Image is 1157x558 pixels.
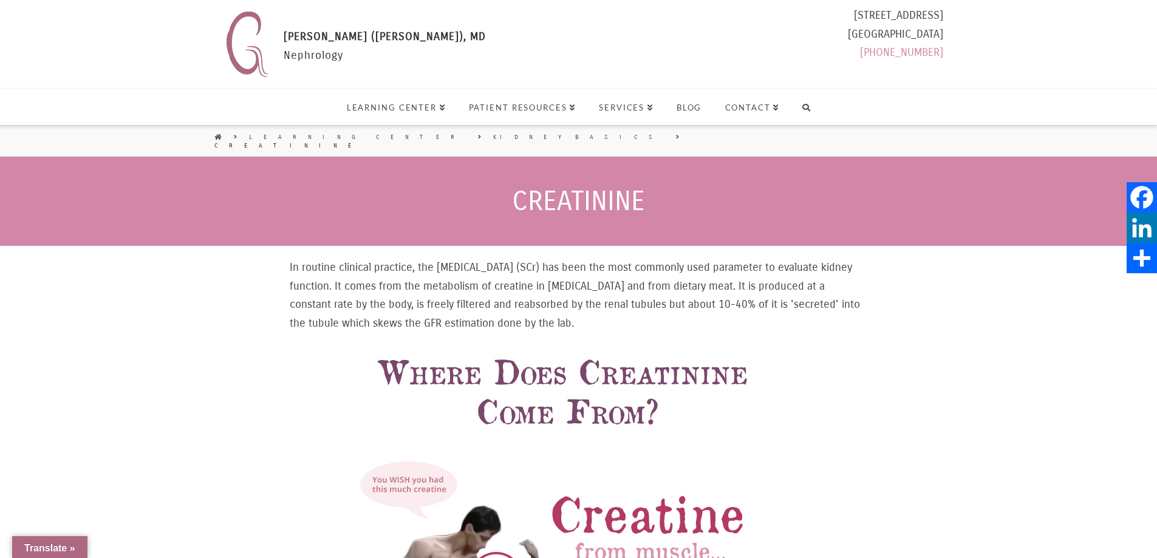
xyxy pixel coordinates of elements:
[457,89,587,125] a: Patient Resources
[664,89,713,125] a: Blog
[335,89,457,125] a: Learning Center
[860,46,943,59] a: [PHONE_NUMBER]
[599,104,654,112] span: Services
[848,6,943,67] div: [STREET_ADDRESS] [GEOGRAPHIC_DATA]
[1127,182,1157,213] a: Facebook
[249,133,466,141] a: Learning Center
[713,89,791,125] a: Contact
[284,27,486,82] div: Nephrology
[284,30,486,43] span: [PERSON_NAME] ([PERSON_NAME]), MD
[677,104,702,112] span: Blog
[1127,213,1157,243] a: LinkedIn
[214,141,363,150] a: Creatinine
[725,104,780,112] span: Contact
[24,543,75,553] span: Translate »
[493,133,664,141] a: Kidney Basics
[587,89,664,125] a: Services
[347,104,446,112] span: Learning Center
[469,104,576,112] span: Patient Resources
[220,6,275,82] img: Nephrology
